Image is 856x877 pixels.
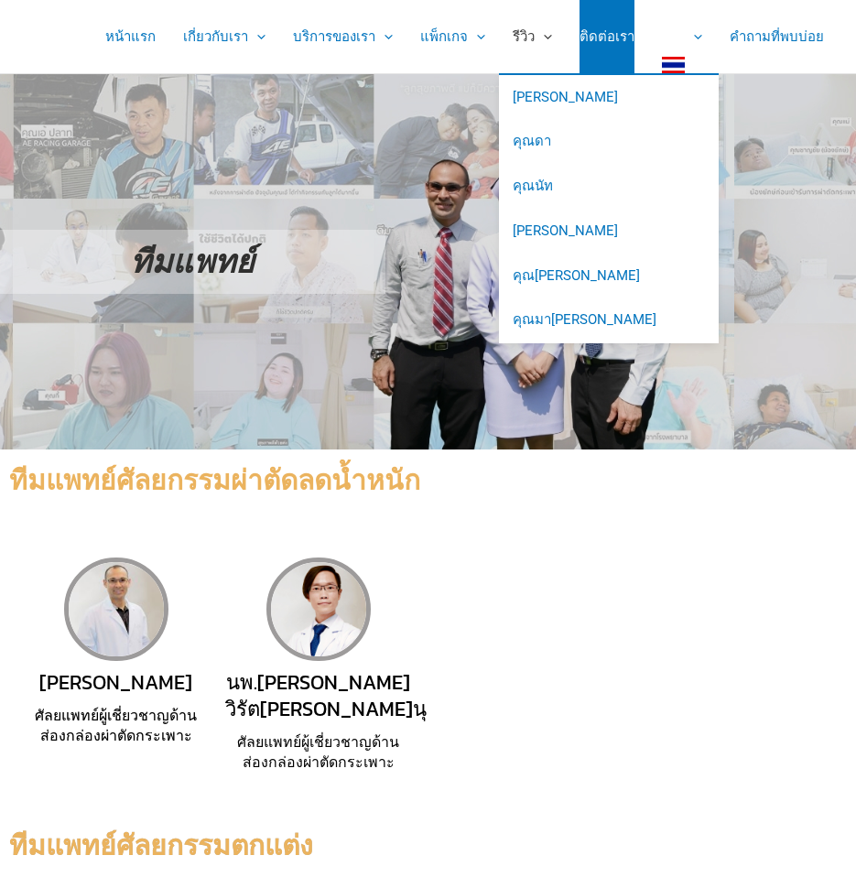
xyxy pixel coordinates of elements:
[9,828,847,863] h2: ทีมแพทย์ศัลยกรรมตกแต่ง
[225,667,427,724] span: นพ.[PERSON_NAME] วิรัต[PERSON_NAME]นุ
[499,75,719,120] a: [PERSON_NAME]
[35,707,197,744] span: ศัลยแพทย์ผู้เชี่ยวชาญด้านส่องกล่องผ่าตัดกระเพาะ
[237,733,399,771] span: ศัลยแพทย์ผู้เชี่ยวชาญด้านส่องกล่องผ่าตัดกระเพาะ
[499,298,719,343] a: คุณมา[PERSON_NAME]
[9,459,847,503] h2: ทีมแพทย์ศัลยกรรมผ่าตัดลดน้ำหนัก
[499,209,719,254] a: [PERSON_NAME]
[499,120,719,165] a: คุณดา
[499,165,719,210] a: คุณนัท
[499,254,719,298] a: คุณ[PERSON_NAME]
[39,667,192,698] span: [PERSON_NAME]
